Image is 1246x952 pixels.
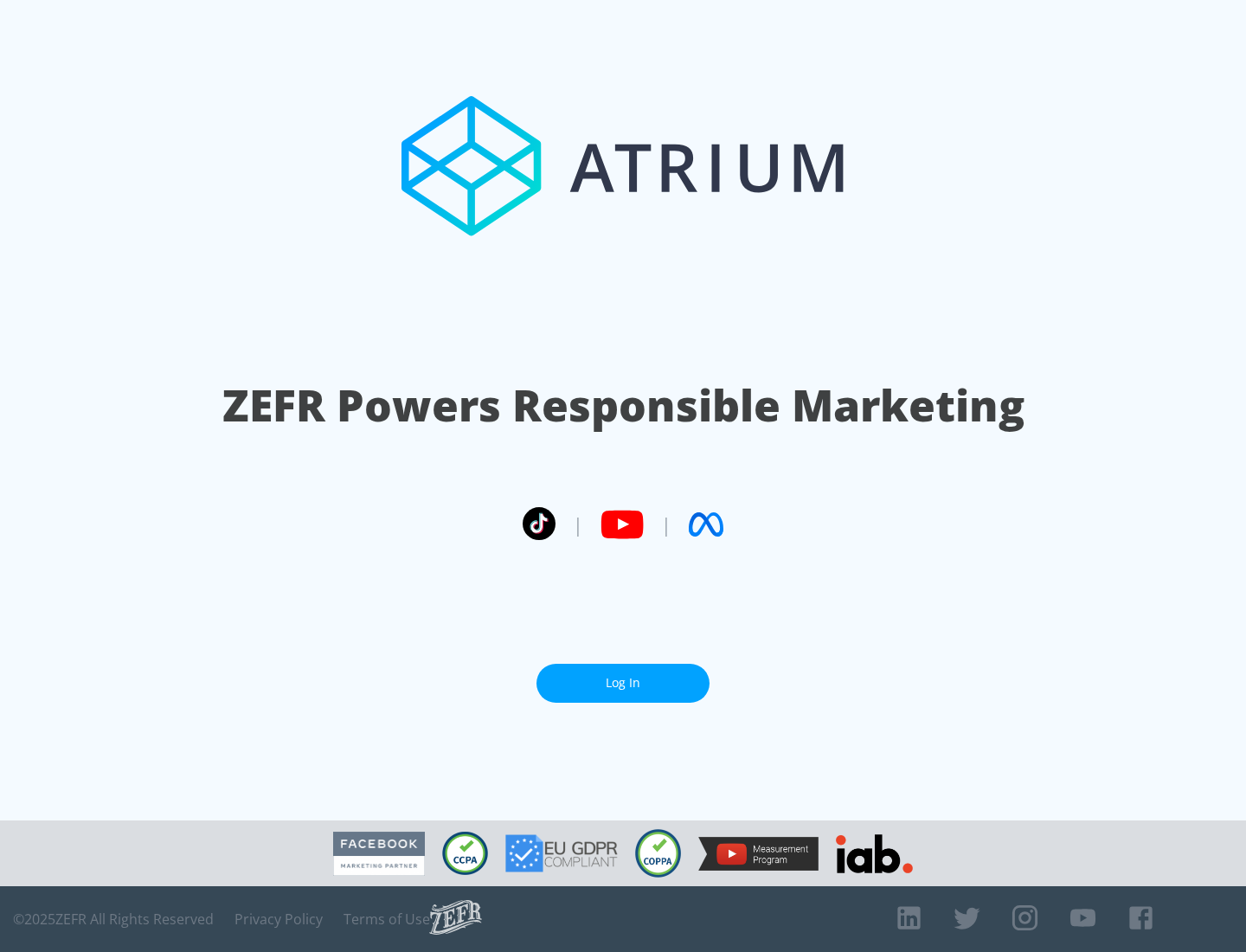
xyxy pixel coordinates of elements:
span: © 2025 ZEFR All Rights Reserved [13,910,214,928]
a: Log In [536,664,710,703]
span: | [661,511,671,537]
a: Privacy Policy [234,910,323,928]
a: Terms of Use [344,910,430,928]
h1: ZEFR Powers Responsible Marketing [222,376,1024,435]
img: IAB [836,834,913,873]
img: Facebook Marketing Partner [333,832,425,876]
img: GDPR Compliant [505,834,618,872]
span: | [573,511,583,537]
img: COPPA Compliant [635,829,681,878]
img: YouTube Measurement Program [698,837,819,871]
img: CCPA Compliant [442,832,488,875]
